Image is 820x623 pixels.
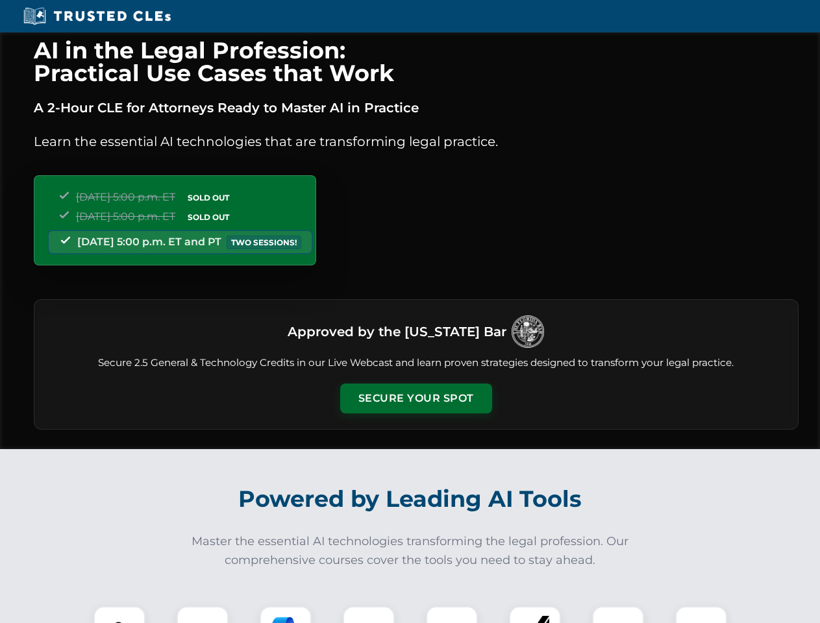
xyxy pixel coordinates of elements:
button: Secure Your Spot [340,384,492,413]
p: Secure 2.5 General & Technology Credits in our Live Webcast and learn proven strategies designed ... [50,356,782,371]
img: Trusted CLEs [19,6,175,26]
span: SOLD OUT [183,210,234,224]
span: [DATE] 5:00 p.m. ET [76,191,175,203]
span: [DATE] 5:00 p.m. ET [76,210,175,223]
span: SOLD OUT [183,191,234,204]
p: A 2-Hour CLE for Attorneys Ready to Master AI in Practice [34,97,799,118]
p: Master the essential AI technologies transforming the legal profession. Our comprehensive courses... [183,532,638,570]
img: Logo [512,315,544,348]
h2: Powered by Leading AI Tools [51,476,770,522]
p: Learn the essential AI technologies that are transforming legal practice. [34,131,799,152]
h1: AI in the Legal Profession: Practical Use Cases that Work [34,39,799,84]
h3: Approved by the [US_STATE] Bar [288,320,506,343]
